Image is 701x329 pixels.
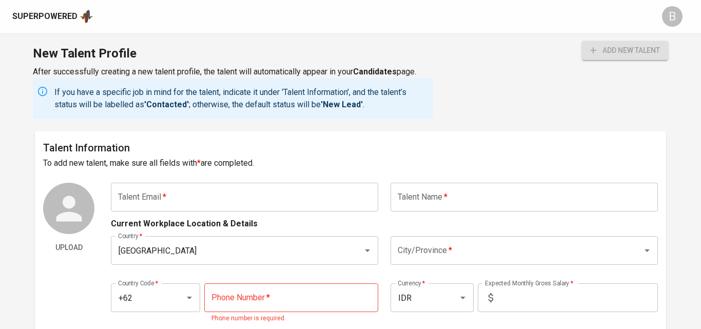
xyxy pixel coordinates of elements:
button: Open [640,243,654,258]
img: app logo [80,9,93,24]
p: After successfully creating a new talent profile, the talent will automatically appear in your page. [33,66,433,78]
div: Superpowered [12,11,77,23]
button: Upload [43,238,94,257]
button: add new talent [582,41,668,60]
p: If you have a specific job in mind for the talent, indicate it under 'Talent Information', and th... [54,86,429,111]
b: 'Contacted' [144,100,189,109]
button: Open [360,243,375,258]
h6: Talent Information [43,140,657,156]
a: Superpoweredapp logo [12,9,93,24]
b: 'New Lead' [321,100,363,109]
button: Open [456,291,470,305]
div: B [662,6,683,27]
p: Current Workplace Location & Details [111,218,258,230]
h6: To add new talent, make sure all fields with are completed. [43,156,657,170]
span: Upload [47,241,90,254]
p: Phone number is required. [211,314,371,324]
div: Almost there! Once you've completed all the fields marked with * under 'Talent Information', you'... [582,41,668,60]
b: Candidates [353,67,397,76]
button: Open [182,291,197,305]
span: add new talent [590,44,660,57]
h1: New Talent Profile [33,41,433,66]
